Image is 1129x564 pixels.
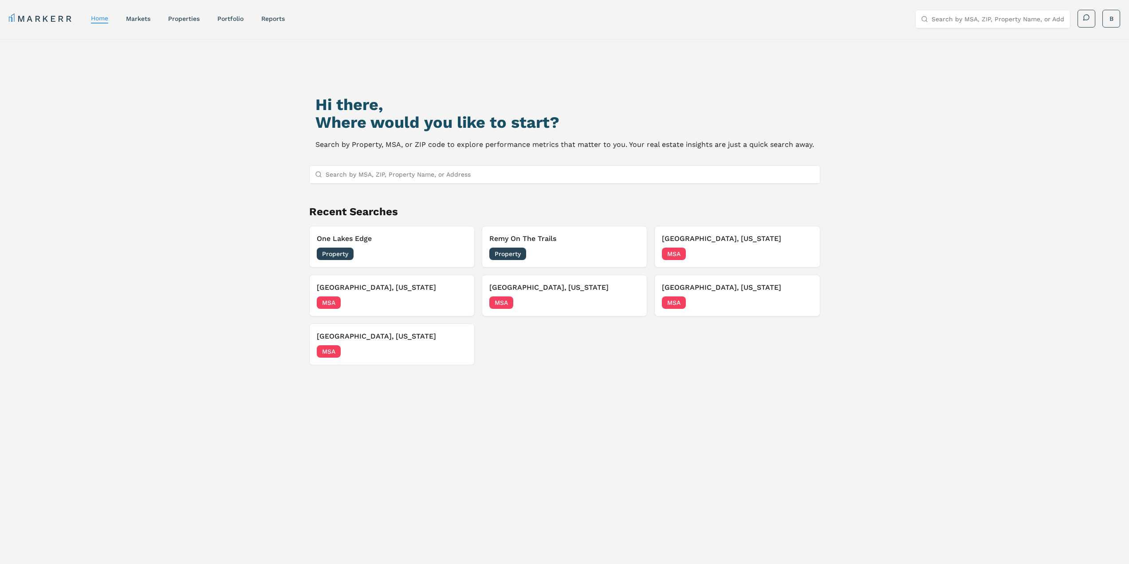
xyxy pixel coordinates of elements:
a: reports [261,15,285,22]
h2: Where would you like to start? [315,114,814,131]
span: MSA [489,296,513,309]
button: Remove One Lakes EdgeOne Lakes EdgeProperty[DATE] [309,226,475,268]
span: [DATE] [447,347,467,356]
h3: Remy On The Trails [489,233,640,244]
input: Search by MSA, ZIP, Property Name, or Address [932,10,1065,28]
span: MSA [662,296,686,309]
span: [DATE] [793,298,813,307]
span: B [1109,14,1113,23]
span: MSA [317,345,341,358]
button: Remove Dallas, Texas[GEOGRAPHIC_DATA], [US_STATE]MSA[DATE] [309,323,475,365]
h3: [GEOGRAPHIC_DATA], [US_STATE] [489,282,640,293]
span: MSA [317,296,341,309]
span: Property [489,248,526,260]
h3: One Lakes Edge [317,233,467,244]
a: Portfolio [217,15,244,22]
span: Property [317,248,354,260]
h3: [GEOGRAPHIC_DATA], [US_STATE] [317,282,467,293]
h2: Recent Searches [309,205,820,219]
button: Remove Remy On The TrailsRemy On The TrailsProperty[DATE] [482,226,647,268]
h3: [GEOGRAPHIC_DATA], [US_STATE] [662,233,812,244]
button: Remove Houston, Texas[GEOGRAPHIC_DATA], [US_STATE]MSA[DATE] [654,226,820,268]
span: MSA [662,248,686,260]
button: B [1102,10,1120,28]
span: [DATE] [793,249,813,258]
button: Remove Cleveland, Ohio[GEOGRAPHIC_DATA], [US_STATE]MSA[DATE] [654,275,820,316]
h3: [GEOGRAPHIC_DATA], [US_STATE] [662,282,812,293]
input: Search by MSA, ZIP, Property Name, or Address [326,166,814,183]
a: properties [168,15,200,22]
span: [DATE] [447,249,467,258]
button: Remove Atlanta, Georgia[GEOGRAPHIC_DATA], [US_STATE]MSA[DATE] [309,275,475,316]
span: [DATE] [447,298,467,307]
p: Search by Property, MSA, or ZIP code to explore performance metrics that matter to you. Your real... [315,138,814,151]
a: MARKERR [9,12,73,25]
button: Remove Beachwood, Ohio[GEOGRAPHIC_DATA], [US_STATE]MSA[DATE] [482,275,647,316]
span: [DATE] [620,249,640,258]
h1: Hi there, [315,96,814,114]
h3: [GEOGRAPHIC_DATA], [US_STATE] [317,331,467,342]
a: markets [126,15,150,22]
a: home [91,15,108,22]
span: [DATE] [620,298,640,307]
